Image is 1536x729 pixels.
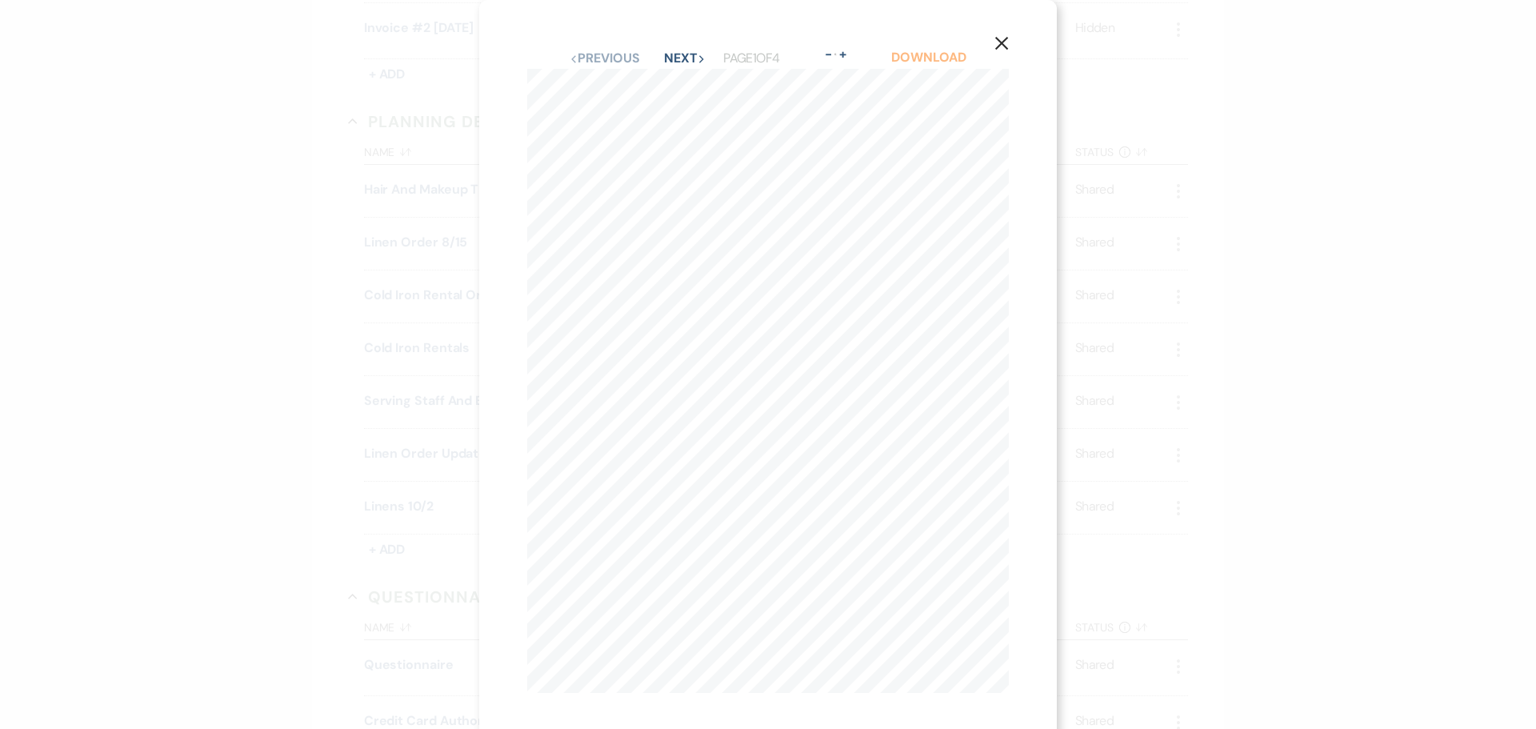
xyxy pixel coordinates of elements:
[723,48,779,69] p: Page 1 of 4
[837,48,850,61] button: +
[891,49,966,66] a: Download
[664,52,706,65] button: Next
[570,52,639,65] button: Previous
[822,48,834,61] button: -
